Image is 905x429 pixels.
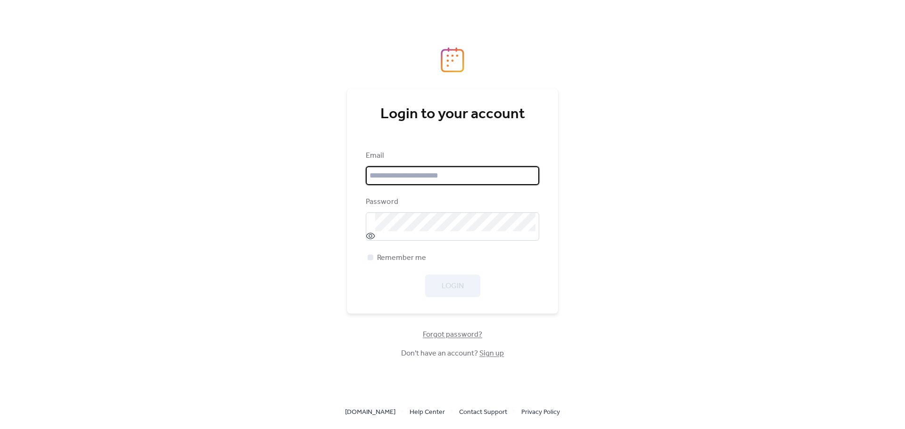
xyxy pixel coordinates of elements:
div: Password [366,196,537,208]
span: Don't have an account? [401,348,504,359]
a: Help Center [410,406,445,418]
div: Email [366,150,537,162]
span: Contact Support [459,407,507,418]
img: logo [441,47,464,73]
a: Privacy Policy [521,406,560,418]
span: Help Center [410,407,445,418]
div: Login to your account [366,105,539,124]
span: Privacy Policy [521,407,560,418]
a: Contact Support [459,406,507,418]
a: Sign up [479,346,504,361]
span: Forgot password? [423,329,482,340]
a: [DOMAIN_NAME] [345,406,395,418]
span: Remember me [377,252,426,264]
span: [DOMAIN_NAME] [345,407,395,418]
a: Forgot password? [423,332,482,337]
